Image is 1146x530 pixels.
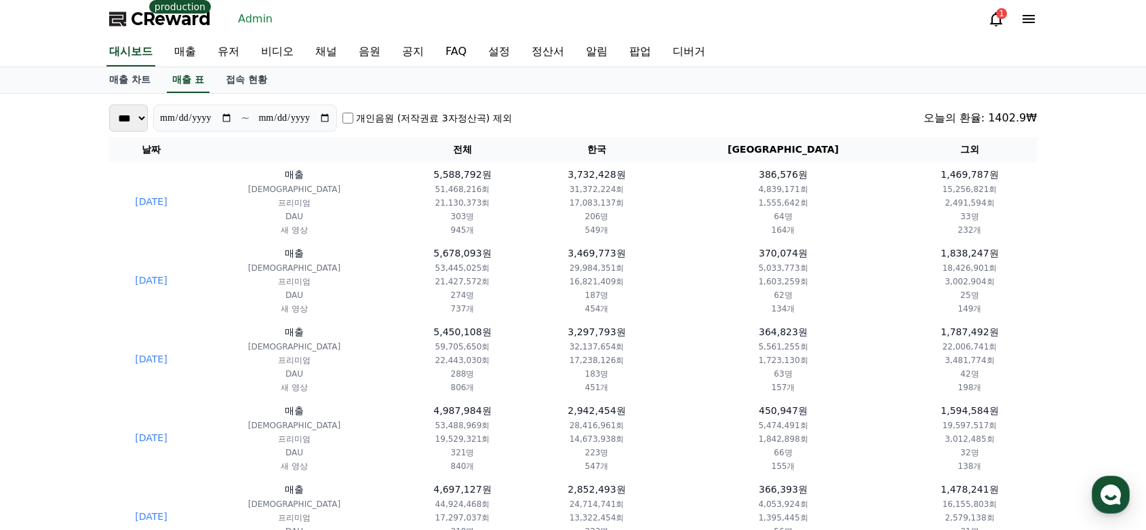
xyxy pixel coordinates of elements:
p: 31,372,224회 [535,184,658,195]
p: 66명 [669,447,897,458]
a: Admin [233,8,278,30]
p: 15,256,821회 [908,184,1031,195]
p: 32,137,654회 [535,341,658,352]
p: 737개 [401,303,524,314]
p: 64명 [669,211,897,222]
p: 새 영상 [199,303,390,314]
p: 29,984,351회 [535,263,658,273]
p: 1,555,642회 [669,197,897,208]
p: 매출 [199,482,390,496]
p: 5,033,773회 [669,263,897,273]
p: 19,529,321회 [401,434,524,444]
a: FAQ [435,38,477,67]
th: 그외 [903,137,1037,162]
p: 945개 [401,225,524,235]
p: 3,469,773원 [535,246,658,260]
p: 274명 [401,290,524,301]
p: 138개 [908,461,1031,472]
p: ~ [241,110,250,126]
p: 223명 [535,447,658,458]
a: 정산서 [521,38,575,67]
p: 13,322,454회 [535,512,658,523]
p: 183명 [535,368,658,379]
p: 549개 [535,225,658,235]
p: 370,074원 [669,246,897,260]
p: 1,838,247원 [908,246,1031,260]
p: 63명 [669,368,897,379]
p: 3,481,774회 [908,355,1031,366]
p: 303명 [401,211,524,222]
p: 4,697,127원 [401,482,524,496]
p: [DEMOGRAPHIC_DATA] [199,499,390,510]
p: 187명 [535,290,658,301]
p: 366,393원 [669,482,897,496]
span: CReward [131,8,211,30]
p: 44,924,468회 [401,499,524,510]
p: 53,488,969회 [401,420,524,431]
p: 프리미엄 [199,512,390,523]
p: DAU [199,447,390,458]
th: 날짜 [109,137,193,162]
td: [DATE] [109,162,193,241]
p: 1,723,130회 [669,355,897,366]
p: 새 영상 [199,382,390,393]
a: 디버거 [662,38,716,67]
p: 4,987,984원 [401,404,524,417]
a: 팝업 [618,38,662,67]
p: 840개 [401,461,524,472]
p: 5,474,491회 [669,420,897,431]
td: [DATE] [109,320,193,398]
p: 3,732,428원 [535,168,658,181]
p: [DEMOGRAPHIC_DATA] [199,184,390,195]
a: 대시보드 [106,38,155,67]
a: 채널 [304,38,348,67]
p: DAU [199,368,390,379]
p: 1,478,241원 [908,482,1031,496]
p: 21,130,373회 [401,197,524,208]
p: 22,443,030회 [401,355,524,366]
p: 매출 [199,404,390,417]
p: 새 영상 [199,225,390,235]
p: 1,469,787원 [908,168,1031,181]
p: 288명 [401,368,524,379]
p: 157개 [669,382,897,393]
th: 한국 [530,137,664,162]
a: 매출 차트 [98,67,161,93]
p: 1,594,584원 [908,404,1031,417]
label: 개인음원 (저작권료 3자정산곡) 제외 [356,111,511,125]
a: 접속 현황 [215,67,278,93]
a: 알림 [575,38,618,67]
p: 386,576원 [669,168,897,181]
p: 프리미엄 [199,276,390,287]
p: 2,579,138회 [908,512,1031,523]
p: 450,947원 [669,404,897,417]
p: 22,006,741회 [908,341,1031,352]
p: 547개 [535,461,658,472]
p: 1,787,492원 [908,325,1031,339]
p: 4,839,171회 [669,184,897,195]
p: 806개 [401,382,524,393]
p: 28,416,961회 [535,420,658,431]
p: 16,821,409회 [535,276,658,287]
p: 25명 [908,290,1031,301]
a: CReward [109,8,211,30]
p: 134개 [669,303,897,314]
p: 5,678,093원 [401,246,524,260]
p: 17,083,137회 [535,197,658,208]
p: 33명 [908,211,1031,222]
p: 2,942,454원 [535,404,658,417]
p: 32명 [908,447,1031,458]
p: 프리미엄 [199,197,390,208]
p: 42명 [908,368,1031,379]
p: 149개 [908,303,1031,314]
p: 206명 [535,211,658,222]
p: 155개 [669,461,897,472]
a: 비디오 [250,38,304,67]
p: 232개 [908,225,1031,235]
p: 3,002,904회 [908,276,1031,287]
p: 14,673,938회 [535,434,658,444]
p: 4,053,924회 [669,499,897,510]
p: 62명 [669,290,897,301]
p: 1,395,445회 [669,512,897,523]
p: 18,426,901회 [908,263,1031,273]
